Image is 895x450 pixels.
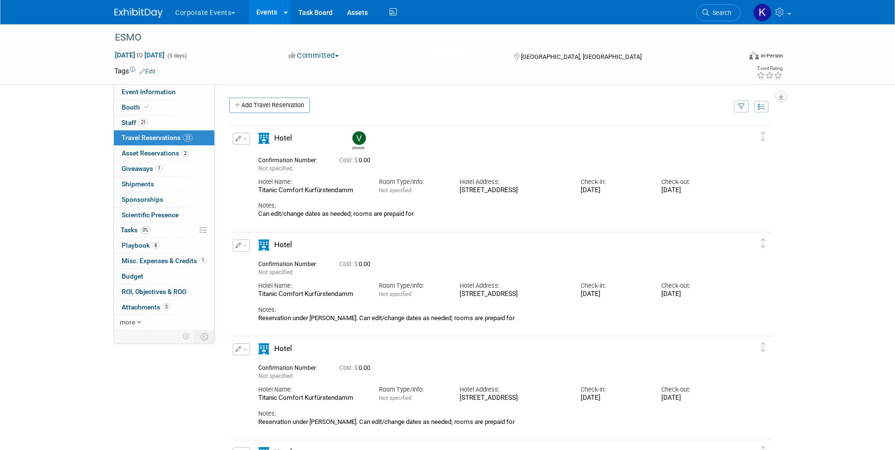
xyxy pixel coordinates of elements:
span: (5 days) [167,53,187,59]
div: Hotel Address: [460,385,566,394]
span: Sponsorships [122,196,163,203]
span: Not specified [258,165,293,172]
span: Not specified [258,373,293,380]
div: Hotel Name: [258,385,364,394]
span: Search [709,9,731,16]
div: Room Type/Info: [379,385,445,394]
span: Giveaways [122,165,163,172]
div: Event Rating [756,66,783,71]
span: Scientific Presence [122,211,179,219]
span: Staff [122,119,148,127]
div: Check-out: [661,281,727,290]
i: Click and drag to move item [761,342,766,352]
div: [STREET_ADDRESS] [460,394,566,402]
div: [DATE] [581,394,647,402]
td: Toggle Event Tabs [195,330,215,343]
span: Cost: $ [339,365,359,371]
i: Hotel [258,239,269,251]
a: Misc. Expenses & Credits1 [114,253,214,268]
div: [DATE] [661,186,727,195]
a: Staff21 [114,115,214,130]
div: Notes: [258,409,727,418]
div: Confirmation Number: [258,154,325,164]
a: Budget [114,269,214,284]
span: Budget [122,272,143,280]
a: Edit [140,68,155,75]
i: Booth reservation complete [144,104,149,110]
span: Attachments [122,303,170,311]
img: Valeria Bocharova [352,131,366,145]
div: Event Format [684,50,783,65]
div: [DATE] [661,394,727,402]
span: 21 [139,119,148,126]
div: [DATE] [661,290,727,298]
a: Event Information [114,84,214,99]
span: 23 [183,134,193,141]
span: Travel Reservations [122,134,193,141]
span: Shipments [122,180,154,188]
button: Committed [285,51,343,61]
div: Titanic Comfort Kurfürstendamm [258,290,364,298]
a: Shipments [114,177,214,192]
span: 1 [199,257,207,264]
span: Event Information [122,88,176,96]
span: Hotel [274,344,292,353]
img: Format-Inperson.png [749,52,759,59]
div: Can edit/change dates as needed; rooms are prepaid for [258,210,727,218]
span: Booth [122,103,151,111]
div: [DATE] [581,186,647,195]
span: 0.00 [339,261,374,267]
div: [DATE] [581,290,647,298]
span: to [135,51,144,59]
i: Click and drag to move item [761,239,766,248]
span: [GEOGRAPHIC_DATA], [GEOGRAPHIC_DATA] [521,53,642,60]
span: 0% [140,226,151,234]
div: Hotel Address: [460,178,566,186]
div: Check-in: [581,178,647,186]
div: Check-in: [581,385,647,394]
div: Titanic Comfort Kurfürstendamm [258,394,364,402]
span: [DATE] [DATE] [114,51,165,59]
span: Not specified [379,187,411,194]
div: Check-out: [661,178,727,186]
div: Check-in: [581,281,647,290]
a: Giveaways1 [114,161,214,176]
div: In-Person [760,52,783,59]
span: Playbook [122,241,159,249]
a: more [114,315,214,330]
span: Hotel [274,240,292,249]
span: 2 [182,150,189,157]
i: Filter by Traveler [738,104,745,110]
a: Scientific Presence [114,208,214,223]
span: Not specified [379,394,411,401]
span: Cost: $ [339,261,359,267]
span: Not specified [379,291,411,297]
div: Confirmation Number: [258,258,325,268]
i: Hotel [258,133,269,144]
span: 0.00 [339,365,374,371]
span: 0.00 [339,157,374,164]
span: 3 [163,303,170,310]
div: Room Type/Info: [379,178,445,186]
i: Click and drag to move item [761,132,766,141]
a: Attachments3 [114,300,214,315]
div: Valeria Bocharova [352,145,364,150]
a: Booth [114,100,214,115]
span: more [120,318,135,326]
div: Notes: [258,201,727,210]
a: Sponsorships [114,192,214,207]
div: ESMO [112,29,726,46]
span: Tasks [121,226,151,234]
div: Check-out: [661,385,727,394]
span: Asset Reservations [122,149,189,157]
span: 8 [152,242,159,249]
div: Valeria Bocharova [350,131,367,150]
div: Confirmation Number: [258,362,325,372]
a: Travel Reservations23 [114,130,214,145]
span: Misc. Expenses & Credits [122,257,207,265]
div: Reservation under [PERSON_NAME]. Can edit/change dates as needed; rooms are prepaid for [258,418,727,426]
a: ROI, Objectives & ROO [114,284,214,299]
a: Search [696,4,741,21]
div: Room Type/Info: [379,281,445,290]
div: Titanic Comfort Kurfürstendamm [258,186,364,195]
